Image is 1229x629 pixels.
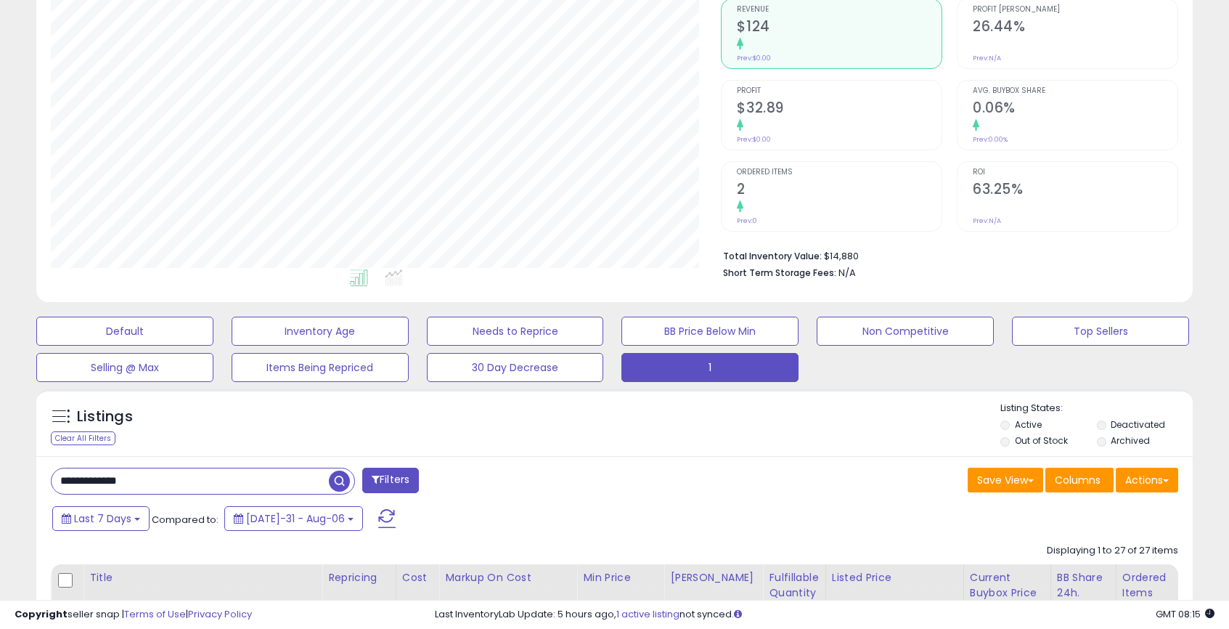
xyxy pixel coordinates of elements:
div: Current Buybox Price [970,570,1045,601]
span: 2025-08-14 08:15 GMT [1156,607,1214,621]
b: Short Term Storage Fees: [723,267,836,279]
button: Default [36,317,213,346]
h2: 26.44% [973,18,1177,38]
div: BB Share 24h. [1057,570,1110,601]
span: Ordered Items [737,169,942,176]
small: Prev: N/A [973,216,1001,225]
small: Prev: $0.00 [737,54,771,62]
span: N/A [838,266,856,280]
h5: Listings [77,407,133,427]
button: Needs to Reprice [427,317,604,346]
div: Min Price [583,570,658,585]
th: The percentage added to the cost of goods (COGS) that forms the calculator for Min & Max prices. [439,564,577,622]
button: Items Being Repriced [232,353,409,382]
span: Profit [PERSON_NAME] [973,6,1177,14]
h2: $32.89 [737,100,942,119]
button: BB Price Below Min [621,317,799,346]
div: Clear All Filters [51,431,115,445]
li: $14,880 [723,246,1167,264]
label: Out of Stock [1015,434,1068,447]
span: [DATE]-31 - Aug-06 [246,511,345,526]
button: Last 7 Days [52,506,150,531]
div: Displaying 1 to 27 of 27 items [1047,544,1178,558]
span: Revenue [737,6,942,14]
div: Last InventoryLab Update: 5 hours ago, not synced. [435,608,1214,622]
h2: 63.25% [973,181,1177,200]
span: Columns [1055,473,1101,487]
div: Listed Price [832,570,958,585]
small: Prev: $0.00 [737,135,771,144]
a: Privacy Policy [188,607,252,621]
button: Inventory Age [232,317,409,346]
div: seller snap | | [15,608,252,622]
button: Save View [968,468,1043,492]
b: Total Inventory Value: [723,250,822,262]
small: Prev: 0 [737,216,757,225]
button: 1 [621,353,799,382]
button: 30 Day Decrease [427,353,604,382]
p: Listing States: [1000,402,1193,415]
span: ROI [973,169,1177,176]
button: Non Competitive [817,317,994,346]
a: Terms of Use [124,607,186,621]
button: [DATE]-31 - Aug-06 [224,506,363,531]
strong: Copyright [15,607,68,621]
a: 1 active listing [616,607,679,621]
div: Repricing [328,570,390,585]
span: Profit [737,87,942,95]
div: Fulfillable Quantity [769,570,819,601]
h2: 0.06% [973,100,1177,119]
span: Avg. Buybox Share [973,87,1177,95]
div: Title [89,570,316,585]
button: Selling @ Max [36,353,213,382]
label: Active [1015,418,1042,431]
h2: $124 [737,18,942,38]
div: [PERSON_NAME] [670,570,756,585]
button: Filters [362,468,419,493]
div: Ordered Items [1122,570,1175,601]
button: Columns [1045,468,1114,492]
label: Deactivated [1111,418,1165,431]
div: Markup on Cost [445,570,571,585]
div: Cost [402,570,433,585]
small: Prev: N/A [973,54,1001,62]
label: Archived [1111,434,1150,447]
span: Last 7 Days [74,511,131,526]
h2: 2 [737,181,942,200]
span: Compared to: [152,513,219,527]
button: Actions [1116,468,1178,492]
button: Top Sellers [1012,317,1189,346]
small: Prev: 0.00% [973,135,1008,144]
